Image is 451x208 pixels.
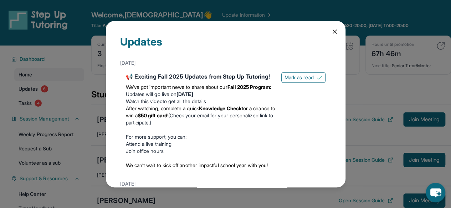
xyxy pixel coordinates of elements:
[120,57,331,69] div: [DATE]
[138,112,167,118] strong: $50 gift card
[120,177,331,190] div: [DATE]
[176,91,193,97] strong: [DATE]
[285,74,314,81] span: Mark as read
[126,105,199,111] span: After watching, complete a quick
[126,148,164,154] a: Join office hours
[281,72,326,83] button: Mark as read
[120,35,331,57] div: Updates
[126,162,268,168] span: We can’t wait to kick off another impactful school year with you!
[126,105,276,126] li: (Check your email for your personalized link to participate.)
[199,105,242,111] strong: Knowledge Check
[126,84,227,90] span: We’ve got important news to share about our
[126,133,276,140] p: For more support, you can:
[426,183,445,202] button: chat-button
[317,75,322,80] img: Mark as read
[227,84,271,90] strong: Fall 2025 Program:
[126,91,276,98] li: Updates will go live on
[126,72,276,81] div: 📢 Exciting Fall 2025 Updates from Step Up Tutoring!
[126,98,163,104] a: Watch this video
[126,141,172,147] a: Attend a live training
[167,112,168,118] span: !
[126,98,276,105] li: to get all the details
